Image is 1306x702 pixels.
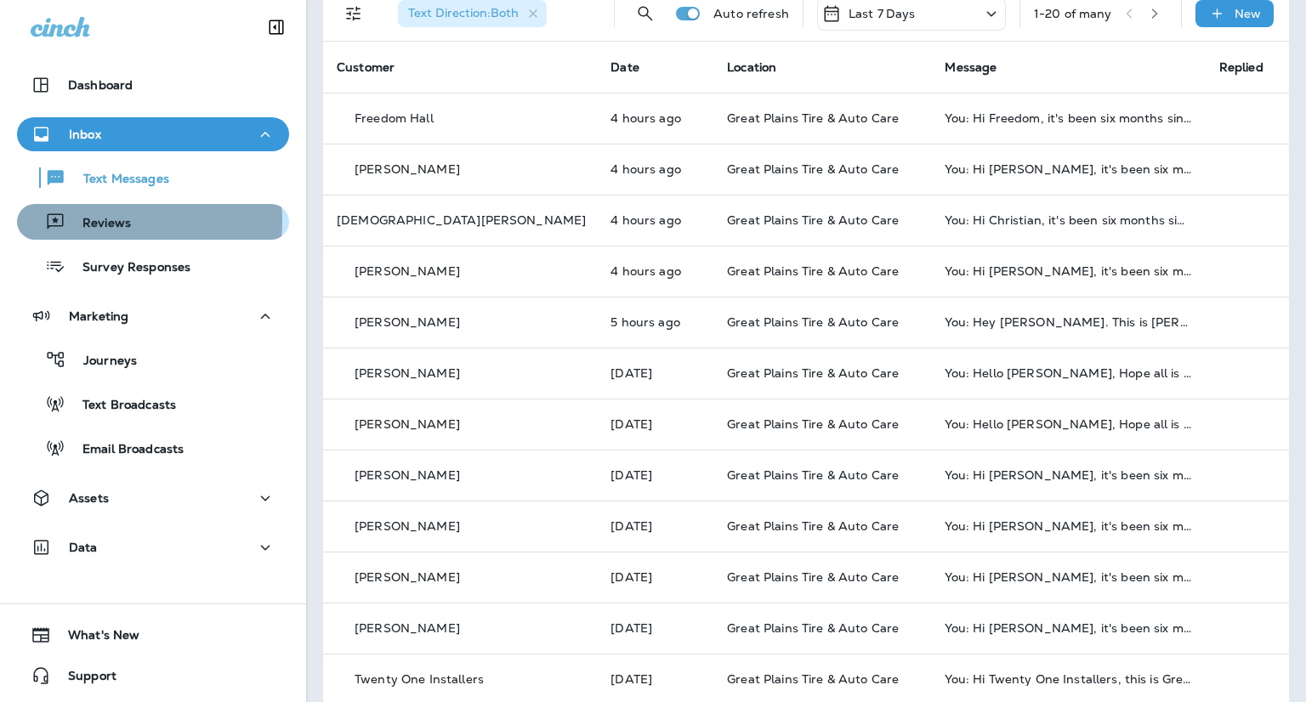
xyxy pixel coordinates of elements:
[17,481,289,515] button: Assets
[17,386,289,422] button: Text Broadcasts
[945,264,1191,278] div: You: Hi Joe, it's been six months since we last serviced your 2009 Ford F-250 Super Duty at Great...
[65,260,190,276] p: Survey Responses
[945,315,1191,329] div: You: Hey Brian. This is Justin @ Great Plains. Your tires have arrived.
[17,248,289,284] button: Survey Responses
[51,669,116,689] span: Support
[17,204,289,240] button: Reviews
[1034,7,1112,20] div: 1 - 20 of many
[727,110,899,126] span: Great Plains Tire & Auto Care
[17,299,289,333] button: Marketing
[51,628,139,648] span: What's New
[355,672,484,686] p: Twenty One Installers
[355,111,434,125] p: Freedom Hall
[17,117,289,151] button: Inbox
[610,570,700,584] p: Oct 12, 2025 10:20 AM
[945,672,1191,686] div: You: Hi Twenty One Installers, this is Great Plains Tire & Auto Care. Our records show your 2024 ...
[727,314,899,330] span: Great Plains Tire & Auto Care
[17,68,289,102] button: Dashboard
[849,7,916,20] p: Last 7 Days
[355,366,460,380] p: [PERSON_NAME]
[355,570,460,584] p: [PERSON_NAME]
[945,366,1191,380] div: You: Hello Ronnie, Hope all is well! This is Justin at Great Plains Tire & Auto Care, I wanted to...
[945,417,1191,431] div: You: Hello Jamie, Hope all is well! This is Justin at Great Plains Tire & Auto Care, I wanted to ...
[727,212,899,228] span: Great Plains Tire & Auto Care
[66,354,137,370] p: Journeys
[727,620,899,636] span: Great Plains Tire & Auto Care
[253,10,300,44] button: Collapse Sidebar
[69,309,128,323] p: Marketing
[713,7,789,20] p: Auto refresh
[610,162,700,176] p: Oct 13, 2025 10:23 AM
[945,570,1191,584] div: You: Hi Don, it's been six months since we last serviced your 1992 Dodge D250 at Great Plains Tir...
[610,366,700,380] p: Oct 12, 2025 02:30 PM
[65,442,184,458] p: Email Broadcasts
[945,59,997,75] span: Message
[610,417,700,431] p: Oct 12, 2025 12:30 PM
[610,672,700,686] p: Oct 12, 2025 10:19 AM
[1219,59,1263,75] span: Replied
[610,621,700,635] p: Oct 12, 2025 10:20 AM
[727,161,899,177] span: Great Plains Tire & Auto Care
[945,468,1191,482] div: You: Hi Jeremy, it's been six months since we last serviced your 2015 Ram 2500 at Great Plains Ti...
[610,468,700,482] p: Oct 12, 2025 10:20 AM
[69,541,98,554] p: Data
[610,315,700,329] p: Oct 13, 2025 08:47 AM
[945,162,1191,176] div: You: Hi Charlie, it's been six months since we last serviced your 2021 Hyundai Venue at Great Pla...
[355,162,460,176] p: [PERSON_NAME]
[610,519,700,533] p: Oct 12, 2025 10:20 AM
[355,417,460,431] p: [PERSON_NAME]
[355,264,460,278] p: [PERSON_NAME]
[17,659,289,693] button: Support
[945,621,1191,635] div: You: Hi Tony, it's been six months since we last serviced your 2004 Ford F-150 Heritage at Great ...
[17,342,289,377] button: Journeys
[727,671,899,687] span: Great Plains Tire & Auto Care
[727,263,899,279] span: Great Plains Tire & Auto Care
[727,467,899,483] span: Great Plains Tire & Auto Care
[727,569,899,585] span: Great Plains Tire & Auto Care
[17,430,289,466] button: Email Broadcasts
[727,365,899,381] span: Great Plains Tire & Auto Care
[337,59,395,75] span: Customer
[610,59,639,75] span: Date
[945,111,1191,125] div: You: Hi Freedom, it's been six months since we last serviced your 2007 Ford Fusion at Great Plain...
[408,5,519,20] span: Text Direction : Both
[68,78,133,92] p: Dashboard
[17,618,289,652] button: What's New
[945,213,1191,227] div: You: Hi Christian, it's been six months since we last serviced your 2022 Ram 3500 at Great Plains...
[66,172,169,188] p: Text Messages
[610,111,700,125] p: Oct 13, 2025 10:23 AM
[727,416,899,432] span: Great Plains Tire & Auto Care
[65,216,131,232] p: Reviews
[65,398,176,414] p: Text Broadcasts
[17,160,289,195] button: Text Messages
[355,621,460,635] p: [PERSON_NAME]
[355,315,460,329] p: [PERSON_NAME]
[355,519,460,533] p: [PERSON_NAME]
[337,213,586,227] p: [DEMOGRAPHIC_DATA][PERSON_NAME]
[355,468,460,482] p: [PERSON_NAME]
[610,264,700,278] p: Oct 13, 2025 10:23 AM
[945,519,1191,533] div: You: Hi Tyler, it's been six months since we last serviced your 2017 Dodge Durango at Great Plain...
[610,213,700,227] p: Oct 13, 2025 10:23 AM
[1235,7,1261,20] p: New
[727,59,776,75] span: Location
[727,518,899,534] span: Great Plains Tire & Auto Care
[69,491,109,505] p: Assets
[69,127,101,141] p: Inbox
[17,530,289,564] button: Data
